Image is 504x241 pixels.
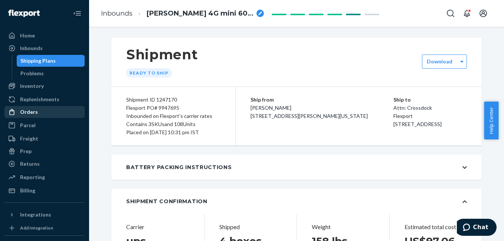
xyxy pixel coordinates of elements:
a: Shipping Plans [17,55,85,67]
p: Carrier [126,223,189,231]
h1: Shipment [126,47,198,62]
div: Prep [20,148,32,155]
div: Inbounded on Flexport's carrier rates [126,112,220,120]
div: Flexport PO# 9947695 [126,104,220,112]
div: Replenishments [20,96,59,103]
p: Ship from [251,96,393,104]
a: Replenishments [4,93,85,105]
div: Billing [20,187,35,194]
div: Shipment Confirmation [126,198,207,205]
a: Parcel [4,119,85,131]
div: Home [20,32,35,39]
p: Shipped [219,223,282,231]
div: Ready to ship [126,68,172,77]
ol: breadcrumbs [95,3,270,24]
span: [STREET_ADDRESS] [393,121,442,127]
div: Freight [20,135,38,142]
label: Download [427,58,452,65]
a: Reporting [4,171,85,183]
span: Vaishali 4G mini 60 4G 8 Rv mini 40 [147,9,253,19]
div: Returns [20,160,40,168]
a: Freight [4,133,85,145]
div: Problems [20,70,44,77]
iframe: Opens a widget where you can chat to one of our agents [457,219,497,237]
div: Inbounds [20,44,43,52]
a: Home [4,30,85,42]
p: Estimated total cost [405,223,467,231]
a: Orders [4,106,85,118]
p: Weight [312,223,374,231]
button: Integrations [4,209,85,221]
div: Contains 3 SKUs and 108 Units [126,120,220,128]
div: Reporting [20,174,45,181]
a: Problems [17,67,85,79]
div: Battery Packing Instructions [126,164,232,171]
a: Inbounds [4,42,85,54]
div: Integrations [20,211,51,218]
div: Parcel [20,122,36,129]
div: Shipment ID 1247170 [126,96,220,104]
a: Inventory [4,80,85,92]
p: Attn: Crossdock [393,104,467,112]
a: Inbounds [101,9,132,17]
div: Placed on [DATE] 10:31 pm IST [126,128,220,136]
span: [PERSON_NAME] [STREET_ADDRESS][PERSON_NAME][US_STATE] [251,105,368,119]
button: Open Search Box [443,6,458,21]
div: Orders [20,108,38,116]
a: Returns [4,158,85,170]
a: Billing [4,185,85,197]
div: Shipping Plans [20,57,56,65]
button: Close Navigation [70,6,85,21]
div: Inventory [20,82,44,90]
div: Add Integration [20,225,53,231]
p: Flexport [393,112,467,120]
button: Open account menu [476,6,491,21]
a: Prep [4,145,85,157]
p: Ship to [393,96,467,104]
a: Add Integration [4,224,85,232]
button: Help Center [484,102,498,139]
img: Flexport logo [8,10,40,17]
button: Open notifications [459,6,474,21]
